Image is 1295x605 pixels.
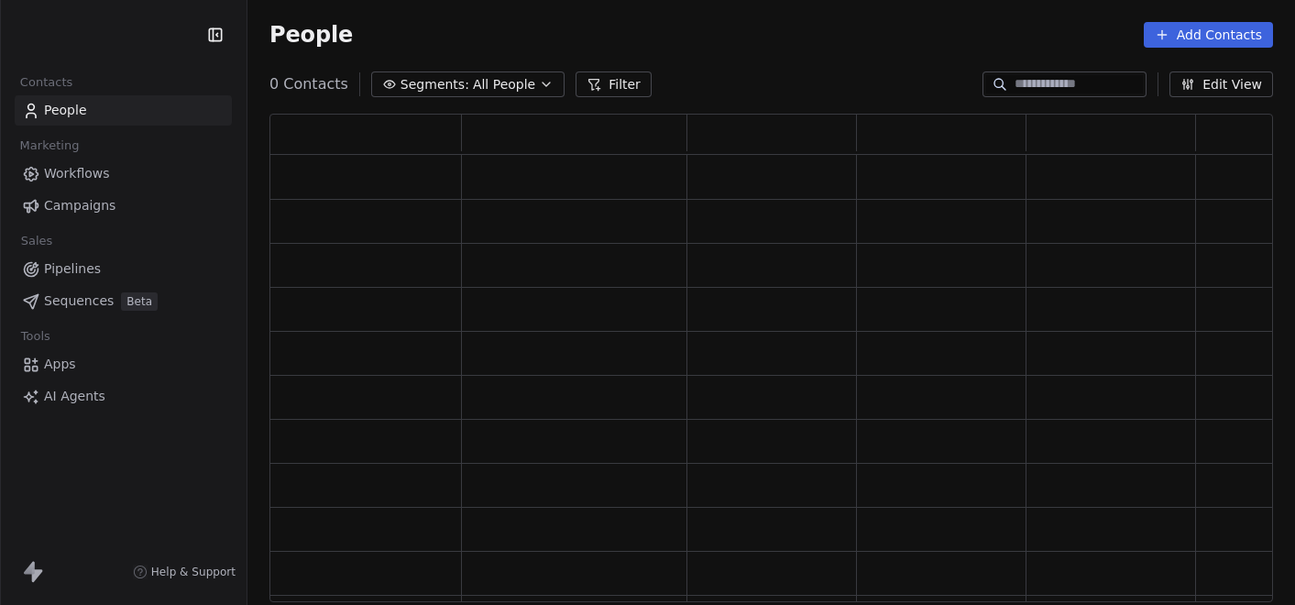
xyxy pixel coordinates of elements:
[15,159,232,189] a: Workflows
[15,381,232,412] a: AI Agents
[401,75,469,94] span: Segments:
[151,565,236,579] span: Help & Support
[44,259,101,279] span: Pipelines
[13,227,60,255] span: Sales
[44,387,105,406] span: AI Agents
[12,132,87,159] span: Marketing
[15,191,232,221] a: Campaigns
[1144,22,1273,48] button: Add Contacts
[576,71,652,97] button: Filter
[473,75,535,94] span: All People
[12,69,81,96] span: Contacts
[269,73,348,95] span: 0 Contacts
[15,349,232,379] a: Apps
[44,101,87,120] span: People
[13,323,58,350] span: Tools
[44,355,76,374] span: Apps
[269,21,353,49] span: People
[133,565,236,579] a: Help & Support
[44,196,115,215] span: Campaigns
[15,95,232,126] a: People
[15,254,232,284] a: Pipelines
[44,291,114,311] span: Sequences
[44,164,110,183] span: Workflows
[15,286,232,316] a: SequencesBeta
[121,292,158,311] span: Beta
[1169,71,1273,97] button: Edit View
